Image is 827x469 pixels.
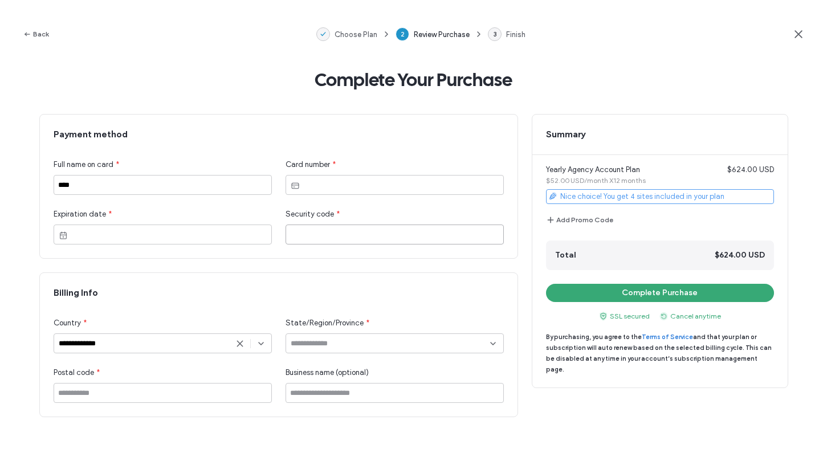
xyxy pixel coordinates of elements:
[72,230,267,240] iframe: Secure expiration date input frame
[286,209,334,220] span: Security code
[546,164,714,176] span: Yearly Agency Account Plan
[54,128,504,141] span: Payment method
[286,159,330,170] span: Card number
[304,181,499,190] iframe: Secure card number input frame
[335,30,377,39] span: Choose Plan
[23,27,49,41] button: Back
[286,367,369,378] span: Business name (optional)
[54,287,504,299] span: Billing Info
[598,311,650,321] span: SSL secured
[715,250,765,261] span: $624.00 USD
[315,68,512,91] span: Complete Your Purchase
[532,128,788,141] span: Summary
[54,317,81,329] span: Country
[546,176,702,186] span: $52.00 USD/month X12 months
[642,333,693,341] a: Terms of Service
[291,230,499,240] iframe: Secure CVC input frame
[546,213,613,227] button: Add Promo Code
[546,189,774,204] span: Nice choice! You get 4 sites included in your plan
[286,317,364,329] span: State/Region/Province
[54,159,113,170] span: Full name on card
[54,209,106,220] span: Expiration date
[555,250,576,261] span: Total
[659,311,721,321] span: Cancel anytime
[54,367,94,378] span: Postal code
[546,333,772,373] span: By purchasing, you agree to the and that your plan or subscription will auto renew based on the s...
[727,164,774,176] span: $624.00 USD
[546,284,774,302] button: Complete Purchase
